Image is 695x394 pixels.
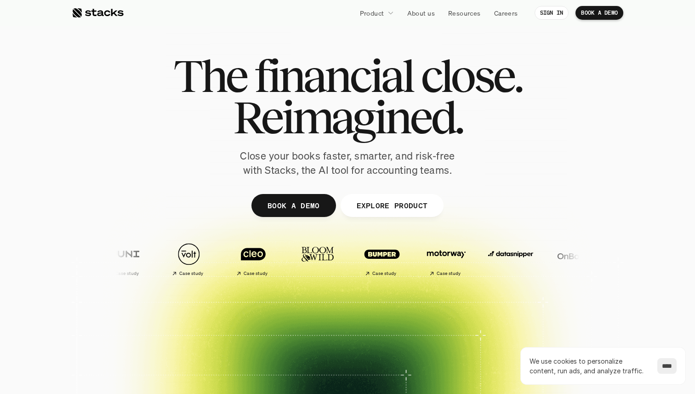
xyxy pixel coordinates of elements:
h2: Case study [437,271,461,276]
p: BOOK A DEMO [581,10,618,16]
a: EXPLORE PRODUCT [340,194,444,217]
h2: Case study [372,271,397,276]
a: BOOK A DEMO [575,6,623,20]
h2: Case study [115,271,139,276]
a: Case study [223,238,283,280]
h2: Case study [244,271,268,276]
p: Resources [448,8,481,18]
a: About us [402,5,440,21]
a: Case study [95,238,154,280]
a: Case study [159,238,219,280]
span: Reimagined. [233,97,462,138]
p: About us [407,8,435,18]
a: SIGN IN [535,6,569,20]
a: Resources [443,5,486,21]
a: Careers [489,5,524,21]
p: BOOK A DEMO [268,199,320,212]
p: Product [360,8,384,18]
p: Close your books faster, smarter, and risk-free with Stacks, the AI tool for accounting teams. [233,149,462,177]
a: Case study [416,238,476,280]
a: BOOK A DEMO [251,194,336,217]
span: close. [421,55,522,97]
p: We use cookies to personalize content, run ads, and analyze traffic. [530,356,648,376]
p: EXPLORE PRODUCT [356,199,427,212]
a: Case study [352,238,412,280]
p: SIGN IN [540,10,564,16]
span: The [173,55,246,97]
span: financial [254,55,413,97]
h2: Case study [179,271,204,276]
p: Careers [494,8,518,18]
